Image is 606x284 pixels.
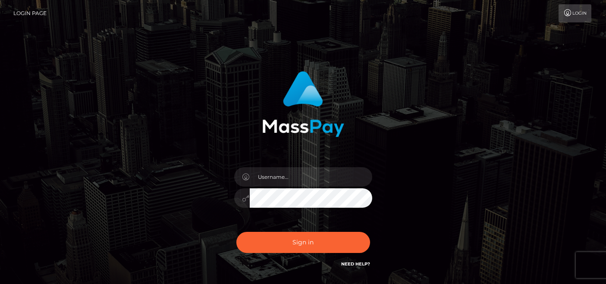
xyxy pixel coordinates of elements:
img: MassPay Login [262,71,344,137]
button: Sign in [236,232,370,253]
a: Login Page [13,4,47,22]
input: Username... [250,167,372,187]
a: Login [559,4,591,22]
a: Need Help? [341,261,370,267]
